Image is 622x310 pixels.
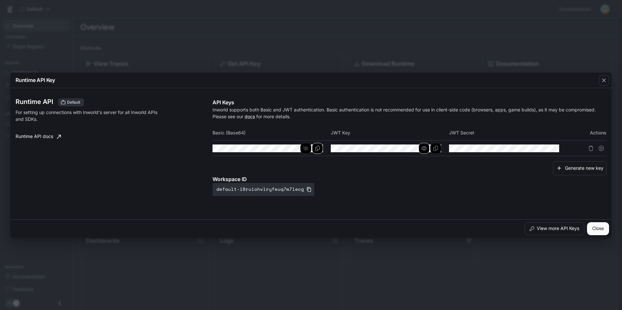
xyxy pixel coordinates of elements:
[213,175,606,183] p: Workspace ID
[16,109,159,122] p: For setting up connections with Inworld's server for all Inworld APIs and SDKs.
[58,98,84,106] div: These keys will apply to your current workspace only
[312,143,323,154] button: Copy Basic (Base64)
[331,125,449,141] th: JWT Key
[449,125,567,141] th: JWT Secret
[213,125,331,141] th: Basic (Base64)
[64,99,83,105] span: Default
[213,183,314,196] button: default-i8ruiohvlryfeuq7m7lecg
[16,76,55,84] p: Runtime API Key
[213,106,606,120] p: Inworld supports both Basic and JWT authentication. Basic authentication is not recommended for u...
[245,114,255,119] a: docs
[524,222,584,235] button: View more API Keys
[213,98,606,106] p: API Keys
[586,143,596,154] button: Delete API key
[567,125,606,141] th: Actions
[553,161,606,175] button: Generate new key
[587,222,609,235] button: Close
[596,143,606,154] button: Suspend API key
[430,143,441,154] button: Copy Key
[16,98,53,105] h3: Runtime API
[13,130,63,143] a: Runtime API docs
